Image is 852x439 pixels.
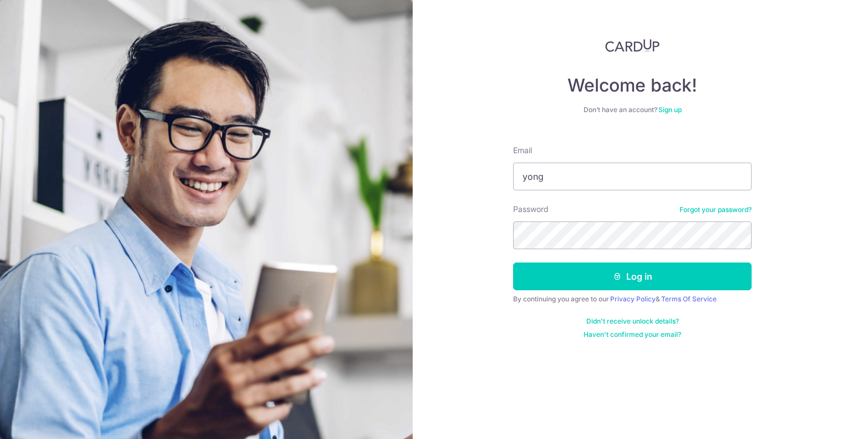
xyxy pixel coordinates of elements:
[513,295,752,304] div: By continuing you agree to our &
[586,317,679,326] a: Didn't receive unlock details?
[584,330,681,339] a: Haven't confirmed your email?
[513,204,549,215] label: Password
[513,145,532,156] label: Email
[661,295,717,303] a: Terms Of Service
[513,263,752,290] button: Log in
[513,74,752,97] h4: Welcome back!
[610,295,656,303] a: Privacy Policy
[513,163,752,190] input: Enter your Email
[658,105,682,114] a: Sign up
[605,39,660,52] img: CardUp Logo
[679,205,752,214] a: Forgot your password?
[513,105,752,114] div: Don’t have an account?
